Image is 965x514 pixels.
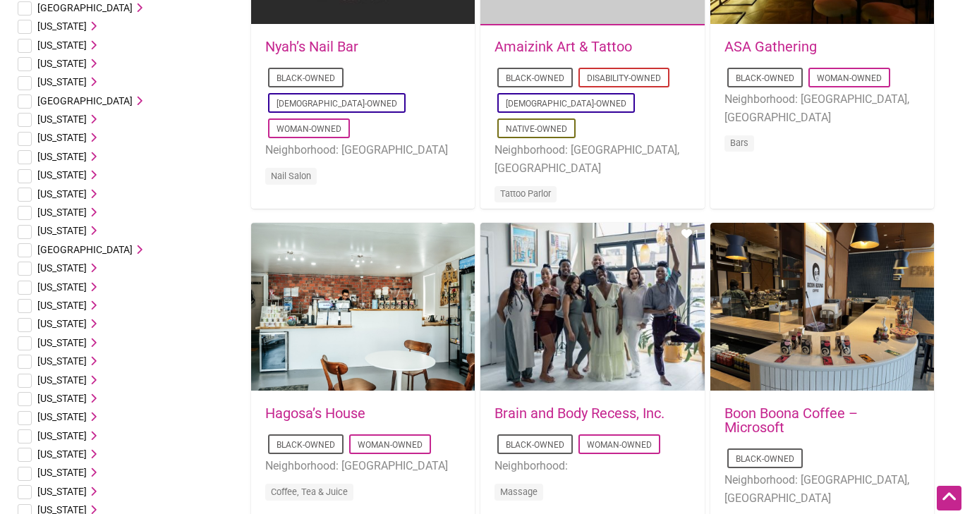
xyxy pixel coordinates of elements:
[277,440,335,450] a: Black-Owned
[587,73,661,83] a: Disability-Owned
[37,2,133,13] span: [GEOGRAPHIC_DATA]
[37,300,87,311] span: [US_STATE]
[37,207,87,218] span: [US_STATE]
[37,467,87,478] span: [US_STATE]
[817,73,882,83] a: Woman-Owned
[277,73,335,83] a: Black-Owned
[265,405,365,422] a: Hagosa’s House
[37,114,87,125] span: [US_STATE]
[37,58,87,69] span: [US_STATE]
[724,90,920,126] li: Neighborhood: [GEOGRAPHIC_DATA], [GEOGRAPHIC_DATA]
[736,454,794,464] a: Black-Owned
[506,440,564,450] a: Black-Owned
[494,38,632,55] a: Amaizink Art & Tattoo
[277,124,341,134] a: Woman-Owned
[506,124,567,134] a: Native-Owned
[494,141,690,177] li: Neighborhood: [GEOGRAPHIC_DATA], [GEOGRAPHIC_DATA]
[271,171,311,181] a: Nail Salon
[37,337,87,348] span: [US_STATE]
[37,281,87,293] span: [US_STATE]
[37,39,87,51] span: [US_STATE]
[37,95,133,106] span: [GEOGRAPHIC_DATA]
[37,355,87,367] span: [US_STATE]
[37,318,87,329] span: [US_STATE]
[37,188,87,200] span: [US_STATE]
[494,405,664,422] a: Brain and Body Recess, Inc.
[37,244,133,255] span: [GEOGRAPHIC_DATA]
[37,151,87,162] span: [US_STATE]
[937,486,961,510] div: Scroll Back to Top
[494,457,690,475] li: Neighborhood:
[724,38,817,55] a: ASA Gathering
[37,225,87,236] span: [US_STATE]
[37,132,87,143] span: [US_STATE]
[37,374,87,386] span: [US_STATE]
[37,262,87,274] span: [US_STATE]
[37,486,87,497] span: [US_STATE]
[265,457,461,475] li: Neighborhood: [GEOGRAPHIC_DATA]
[37,430,87,441] span: [US_STATE]
[277,99,397,109] a: [DEMOGRAPHIC_DATA]-Owned
[37,20,87,32] span: [US_STATE]
[265,141,461,159] li: Neighborhood: [GEOGRAPHIC_DATA]
[724,471,920,507] li: Neighborhood: [GEOGRAPHIC_DATA], [GEOGRAPHIC_DATA]
[358,440,423,450] a: Woman-Owned
[37,169,87,180] span: [US_STATE]
[724,405,858,436] a: Boon Boona Coffee – Microsoft
[37,448,87,460] span: [US_STATE]
[736,73,794,83] a: Black-Owned
[37,393,87,404] span: [US_STATE]
[500,487,538,497] a: Massage
[506,73,564,83] a: Black-Owned
[265,38,358,55] a: Nyah’s Nail Bar
[37,76,87,87] span: [US_STATE]
[37,411,87,422] span: [US_STATE]
[506,99,626,109] a: [DEMOGRAPHIC_DATA]-Owned
[730,137,748,148] a: Bars
[587,440,652,450] a: Woman-Owned
[500,188,551,199] a: Tattoo Parlor
[271,487,348,497] a: Coffee, Tea & Juice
